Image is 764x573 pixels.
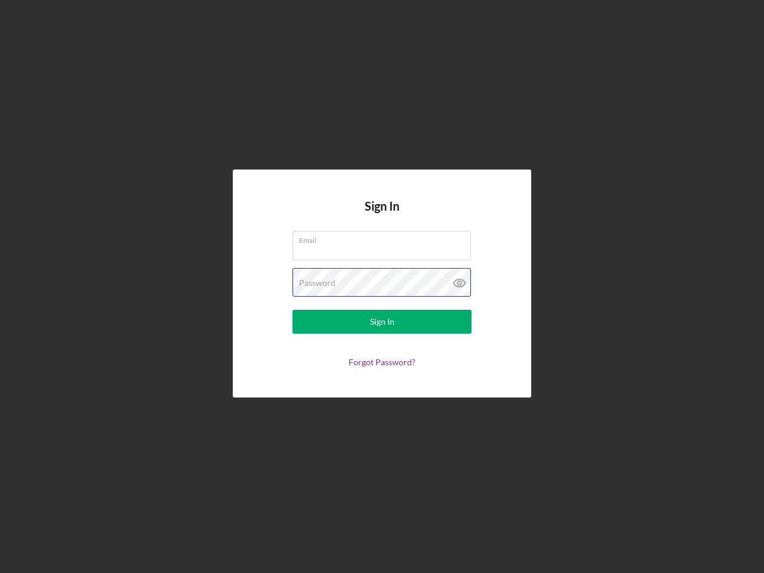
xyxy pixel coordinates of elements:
[299,232,471,245] label: Email
[370,310,395,334] div: Sign In
[365,199,399,231] h4: Sign In
[349,357,415,367] a: Forgot Password?
[292,310,472,334] button: Sign In
[299,278,335,288] label: Password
